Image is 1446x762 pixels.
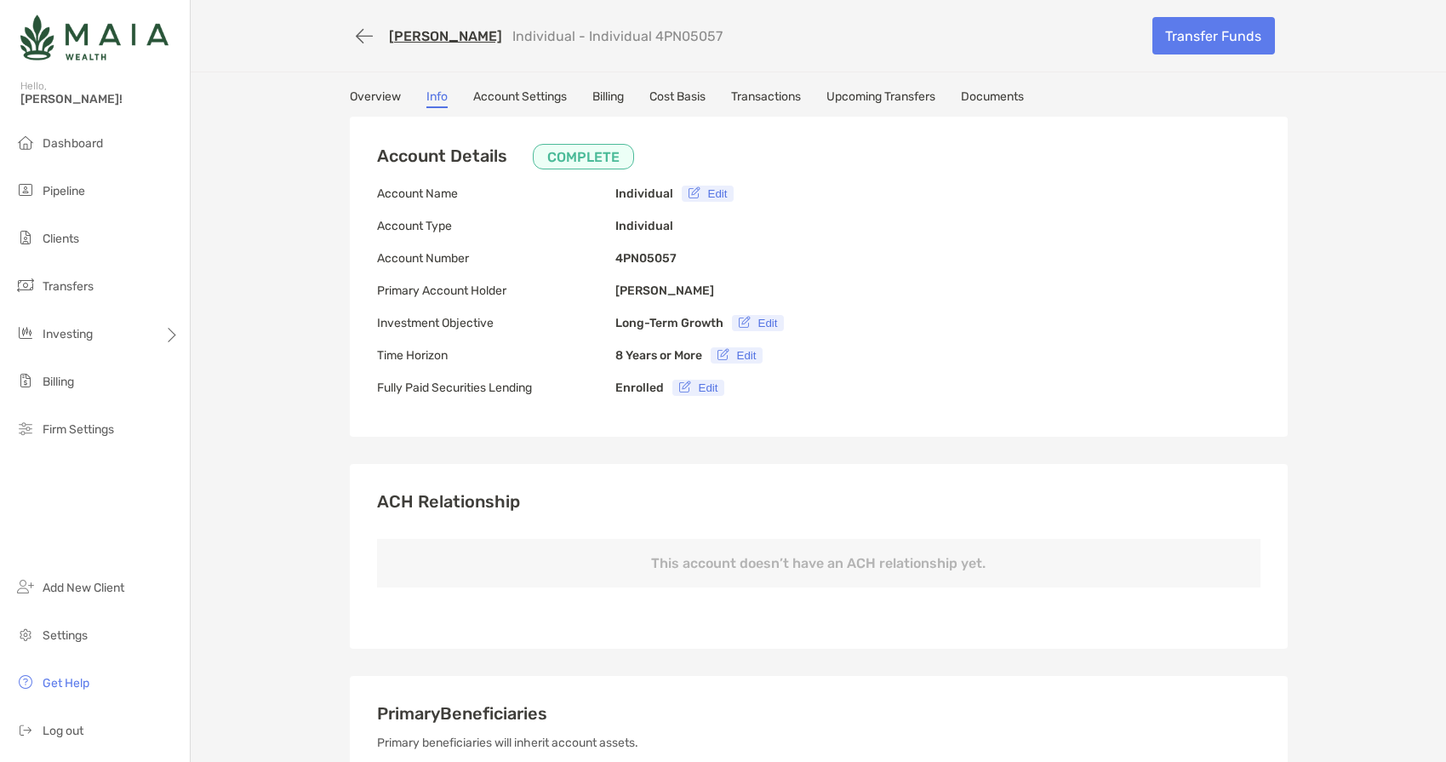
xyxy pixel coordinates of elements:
img: Zoe Logo [20,7,169,68]
img: dashboard icon [15,132,36,152]
a: Upcoming Transfers [826,89,935,108]
span: Firm Settings [43,422,114,437]
a: Transactions [731,89,801,108]
button: Edit [711,347,763,364]
span: Investing [43,327,93,341]
p: This account doesn’t have an ACH relationship yet. [377,539,1260,587]
b: Individual [615,186,673,201]
a: Info [426,89,448,108]
img: billing icon [15,370,36,391]
p: Account Name [377,183,615,204]
span: Pipeline [43,184,85,198]
p: Fully Paid Securities Lending [377,377,615,398]
span: Clients [43,232,79,246]
span: Get Help [43,676,89,690]
button: Edit [672,380,725,396]
img: add_new_client icon [15,576,36,597]
span: Settings [43,628,88,643]
b: Enrolled [615,381,664,395]
h3: ACH Relationship [377,491,1260,512]
a: Transfer Funds [1152,17,1275,54]
p: Primary beneficiaries will inherit account assets. [377,732,1260,753]
img: firm-settings icon [15,418,36,438]
a: Cost Basis [649,89,706,108]
a: [PERSON_NAME] [389,28,502,44]
p: Primary Account Holder [377,280,615,301]
span: Add New Client [43,581,124,595]
button: Edit [732,315,785,331]
p: COMPLETE [547,146,620,168]
span: Transfers [43,279,94,294]
img: pipeline icon [15,180,36,200]
b: [PERSON_NAME] [615,284,714,298]
button: Edit [682,186,734,202]
img: settings icon [15,624,36,645]
b: Individual [615,219,673,233]
a: Overview [350,89,401,108]
img: transfers icon [15,275,36,295]
span: Primary Beneficiaries [377,703,547,724]
span: [PERSON_NAME]! [20,92,180,106]
p: Time Horizon [377,345,615,366]
span: Dashboard [43,136,103,151]
span: Billing [43,375,74,389]
a: Documents [961,89,1024,108]
p: Account Type [377,215,615,237]
a: Account Settings [473,89,567,108]
img: clients icon [15,227,36,248]
b: 8 Years or More [615,348,702,363]
span: Log out [43,724,83,738]
b: 4PN05057 [615,251,677,266]
img: get-help icon [15,672,36,692]
a: Billing [592,89,624,108]
p: Investment Objective [377,312,615,334]
p: Account Number [377,248,615,269]
img: investing icon [15,323,36,343]
b: Long-Term Growth [615,316,723,330]
img: logout icon [15,719,36,740]
p: Individual - Individual 4PN05057 [512,28,723,44]
h3: Account Details [377,144,634,169]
